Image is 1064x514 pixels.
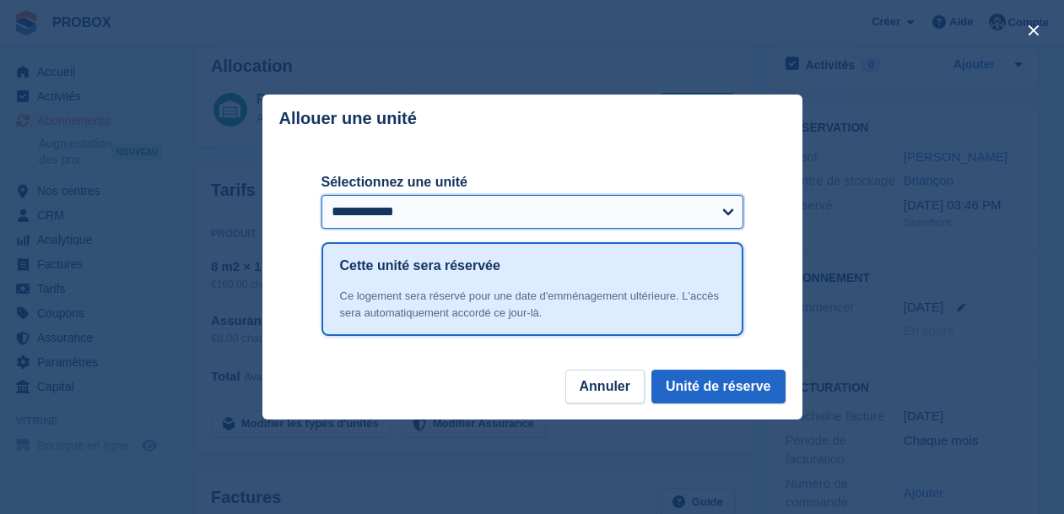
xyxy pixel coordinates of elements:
label: Sélectionnez une unité [321,172,743,192]
button: Unité de réserve [651,370,786,403]
button: close [1020,17,1047,44]
button: Annuler [565,370,645,403]
h1: Cette unité sera réservée [340,256,500,276]
p: Allouer une unité [279,109,417,128]
div: Ce logement sera réservé pour une date d'emménagement ultérieure. L'accès sera automatiquement ac... [340,288,725,321]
